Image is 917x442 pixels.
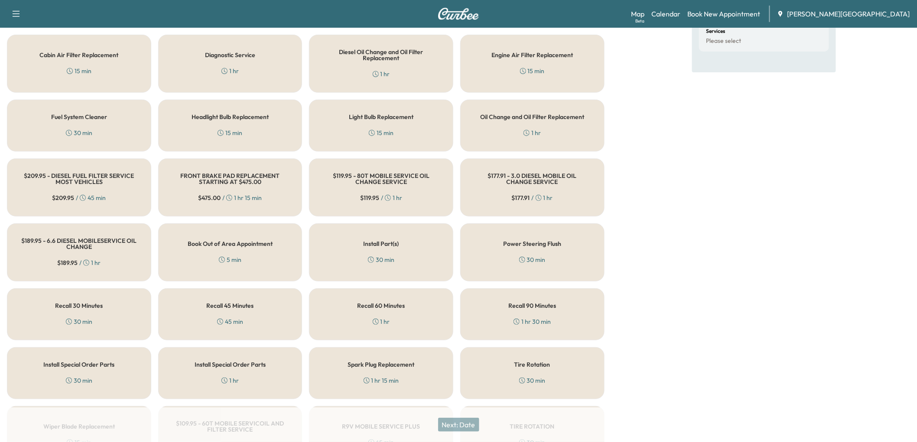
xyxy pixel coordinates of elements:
h5: Install Part(s) [364,241,399,247]
h5: FRONT BRAKE PAD REPLACEMENT STARTING AT $475.00 [172,173,288,185]
h5: $119.95 - 80T MOBILE SERVICE OIL CHANGE SERVICE [323,173,439,185]
h5: Headlight Bulb Replacement [192,114,269,120]
div: 30 min [368,255,394,264]
div: 5 min [219,255,241,264]
span: $ 177.91 [512,194,530,202]
div: 1 hr [221,67,239,75]
div: 1 hr [373,317,390,326]
div: 1 hr [373,70,390,78]
h5: Power Steering Flush [503,241,561,247]
h5: Oil Change and Oil Filter Replacement [480,114,584,120]
div: / 1 hr [512,194,553,202]
div: 1 hr [524,129,541,137]
h5: Diagnostic Service [205,52,255,58]
div: 30 min [66,376,92,385]
div: 30 min [519,376,546,385]
h5: Diesel Oil Change and Oil Filter Replacement [323,49,439,61]
span: [PERSON_NAME][GEOGRAPHIC_DATA] [787,9,910,19]
div: / 45 min [52,194,106,202]
h5: Recall 30 Minutes [55,303,103,309]
h6: Services [706,29,725,34]
h5: Light Bulb Replacement [349,114,413,120]
div: 30 min [519,255,546,264]
div: / 1 hr [57,258,101,267]
span: $ 119.95 [360,194,379,202]
h5: Cabin Air Filter Replacement [39,52,118,58]
p: Please select [706,37,741,45]
div: 1 hr 30 min [514,317,551,326]
span: $ 189.95 [57,258,78,267]
a: MapBeta [631,9,644,19]
div: 30 min [66,129,92,137]
h5: Tire Rotation [514,361,550,368]
h5: Install Special Order Parts [43,361,114,368]
h5: Engine Air Filter Replacement [491,52,573,58]
div: 45 min [217,317,243,326]
h5: Fuel System Cleaner [51,114,107,120]
h5: $189.95 - 6.6 DIESEL MOBILESERVICE OIL CHANGE [21,238,137,250]
h5: $209.95 - DIESEL FUEL FILTER SERVICE MOST VEHICLES [21,173,137,185]
div: 15 min [67,67,91,75]
div: 15 min [369,129,393,137]
a: Book New Appointment [687,9,761,19]
div: / 1 hr 15 min [198,194,262,202]
h5: Book Out of Area Appointment [188,241,273,247]
span: $ 209.95 [52,194,74,202]
div: 30 min [66,317,92,326]
div: 15 min [218,129,242,137]
img: Curbee Logo [438,8,479,20]
div: 15 min [520,67,545,75]
span: $ 475.00 [198,194,221,202]
h5: Recall 60 Minutes [358,303,405,309]
div: / 1 hr [360,194,402,202]
div: Beta [635,18,644,24]
a: Calendar [651,9,680,19]
h5: Install Special Order Parts [195,361,266,368]
h5: Recall 45 Minutes [206,303,254,309]
h5: Spark Plug Replacement [348,361,415,368]
h5: $177.91 - 3.0 DIESEL MOBILE OIL CHANGE SERVICE [475,173,590,185]
div: 1 hr 15 min [364,376,399,385]
h5: Recall 90 Minutes [508,303,556,309]
div: 1 hr [221,376,239,385]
